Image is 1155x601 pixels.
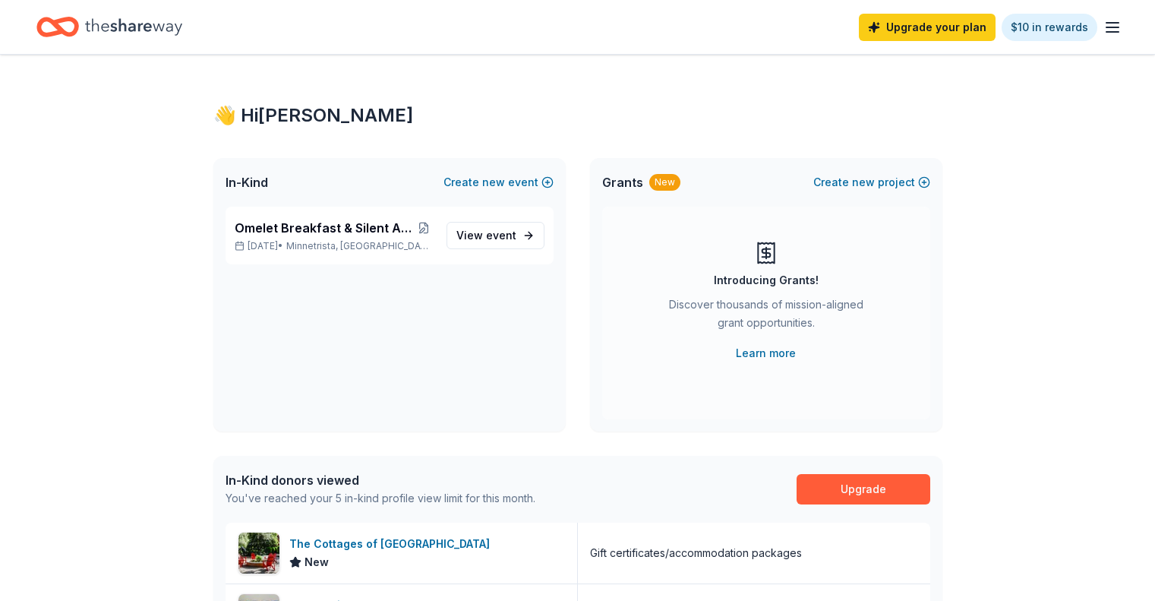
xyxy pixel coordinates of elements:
a: $10 in rewards [1002,14,1097,41]
p: [DATE] • [235,240,434,252]
button: Createnewproject [813,173,930,191]
div: 👋 Hi [PERSON_NAME] [213,103,942,128]
span: New [305,553,329,571]
button: Createnewevent [443,173,554,191]
div: Gift certificates/accommodation packages [590,544,802,562]
span: new [482,173,505,191]
span: new [852,173,875,191]
div: Introducing Grants! [714,271,819,289]
span: Omelet Breakfast & Silent Auction Fundraiser [235,219,415,237]
div: You've reached your 5 in-kind profile view limit for this month. [226,489,535,508]
span: event [486,229,516,242]
div: Discover thousands of mission-aligned grant opportunities. [663,296,869,338]
span: Minnetrista, [GEOGRAPHIC_DATA] [286,240,434,252]
a: Upgrade your plan [859,14,996,41]
a: Learn more [736,344,796,362]
span: In-Kind [226,173,268,191]
img: Image for The Cottages of Napa Valley [238,533,279,574]
span: View [456,226,516,245]
div: New [649,174,680,191]
a: Home [36,9,182,45]
a: View event [447,222,544,249]
div: The Cottages of [GEOGRAPHIC_DATA] [289,535,496,553]
div: In-Kind donors viewed [226,471,535,489]
span: Grants [602,173,643,191]
a: Upgrade [797,474,930,505]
